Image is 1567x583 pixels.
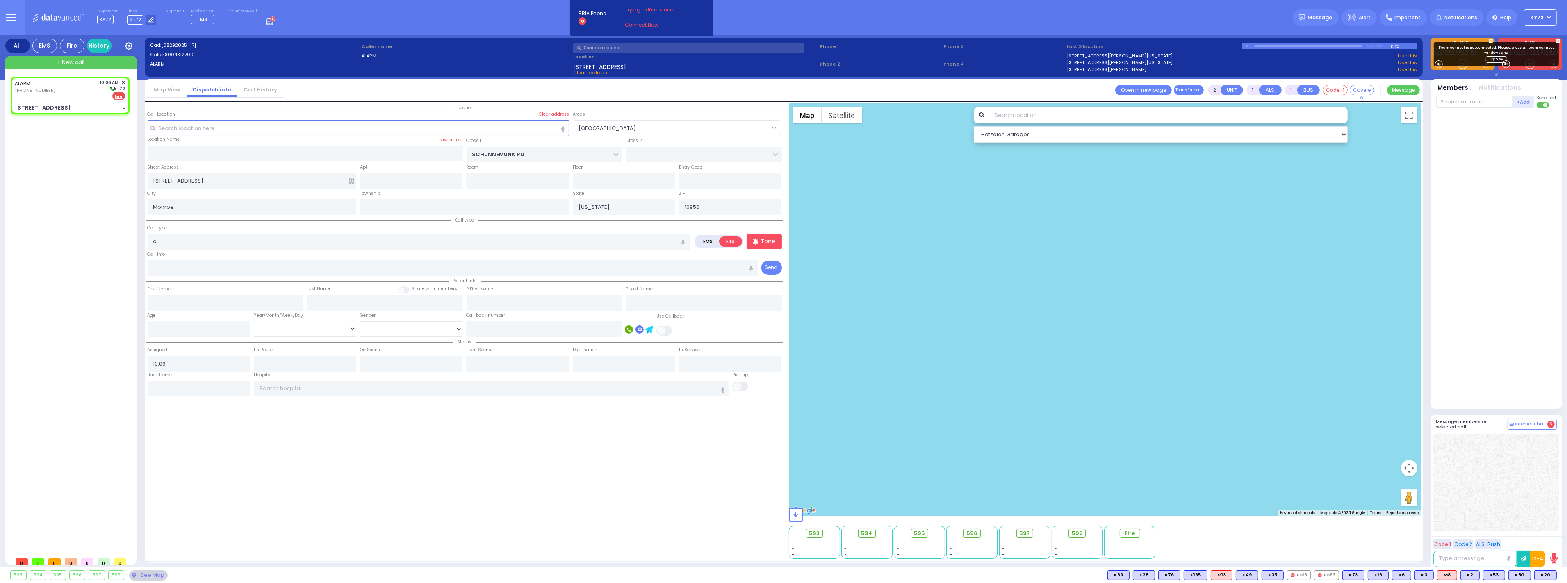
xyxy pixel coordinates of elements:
[1297,85,1320,95] button: BUS
[1510,423,1514,427] img: comment-alt.png
[1392,570,1411,580] div: BLS
[1067,53,1173,59] a: [STREET_ADDRESS][PERSON_NAME][US_STATE]
[254,381,729,396] input: Search hospital
[1359,14,1371,21] span: Alert
[11,571,26,580] div: 593
[761,237,776,246] p: Tone
[1019,529,1030,537] span: 597
[573,164,583,171] label: Floor
[950,551,952,558] span: -
[1184,570,1207,580] div: K165
[1547,421,1555,428] span: 3
[451,105,478,111] span: Location
[1107,570,1130,580] div: K69
[1508,419,1557,430] button: Internal Chat 3
[1534,570,1557,580] div: K20
[254,372,272,378] label: Hospital
[1158,570,1180,580] div: K76
[161,42,196,48] span: [08292025_17]
[50,571,66,580] div: 595
[1498,41,1562,46] label: KJFD
[127,9,157,14] label: Lines
[60,39,84,53] div: Fire
[579,10,606,17] span: BRIA Phone
[115,94,123,100] u: Fire
[254,347,273,353] label: En Route
[226,9,257,14] label: Fire units on call
[579,124,636,133] span: [GEOGRAPHIC_DATA]
[1221,85,1243,95] button: UNIT
[1398,59,1417,66] a: Use this
[127,15,143,25] span: K-72
[150,61,359,68] label: ALARM
[573,43,804,53] input: Search a contact
[15,80,30,87] a: ALARM
[362,43,571,50] label: Caller name
[791,505,818,516] a: Open this area in Google Maps (opens a new window)
[1318,573,1322,577] img: red-radio-icon.svg
[129,570,168,581] div: See map
[719,236,742,247] label: Fire
[1291,573,1295,577] img: red-radio-icon.svg
[1211,570,1232,580] div: ALS
[966,529,977,537] span: 596
[844,551,847,558] span: -
[165,51,194,58] span: 8004812700
[237,86,283,94] a: Call History
[148,372,172,378] label: Back Home
[1342,570,1364,580] div: K73
[148,347,168,353] label: Assigned
[1537,101,1550,109] label: Turn off text
[109,571,124,580] div: 599
[1055,545,1057,551] span: -
[793,107,822,123] button: Show street map
[451,217,478,223] span: Call type
[360,347,380,353] label: On Scene
[148,120,569,136] input: Search location here
[114,558,126,565] span: 0
[1392,570,1411,580] div: K6
[65,558,77,565] span: 0
[1314,570,1339,580] div: FD67
[1350,85,1374,95] button: Covered
[32,39,57,53] div: EMS
[1486,56,1507,63] a: Try Now
[148,225,167,231] label: Call Type
[348,178,354,184] span: Other building occupants
[1438,83,1469,93] button: Members
[150,42,359,49] label: Cad:
[844,545,847,551] span: -
[1460,570,1480,580] div: K2
[467,286,494,293] label: P First Name
[1531,14,1544,21] span: KY72
[1107,570,1130,580] div: BLS
[81,558,93,565] span: 0
[1398,66,1417,73] a: Use this
[1002,539,1004,545] span: -
[1067,59,1173,66] a: [STREET_ADDRESS][PERSON_NAME][US_STATE]
[1067,66,1146,73] a: [STREET_ADDRESS][PERSON_NAME]
[573,69,607,76] span: Clear address
[1460,570,1480,580] div: BLS
[1158,570,1180,580] div: BLS
[1453,539,1474,549] button: Code 2
[147,86,187,94] a: Map View
[1125,529,1135,537] span: Fire
[656,313,685,320] label: Use Callback
[792,539,794,545] span: -
[5,39,30,53] div: All
[1431,41,1495,46] label: KJ EMS...
[1299,14,1305,21] img: message.svg
[1368,570,1389,580] div: K16
[362,53,571,59] label: ALARM
[1401,460,1417,476] button: Map camera controls
[943,43,1064,50] span: Phone 3
[1436,96,1513,108] input: Search member
[573,190,584,197] label: State
[696,236,720,247] label: EMS
[440,137,463,143] label: Save as POI
[844,539,847,545] span: -
[943,61,1064,68] span: Phone 4
[412,286,435,292] small: Share with
[679,164,702,171] label: Entry Code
